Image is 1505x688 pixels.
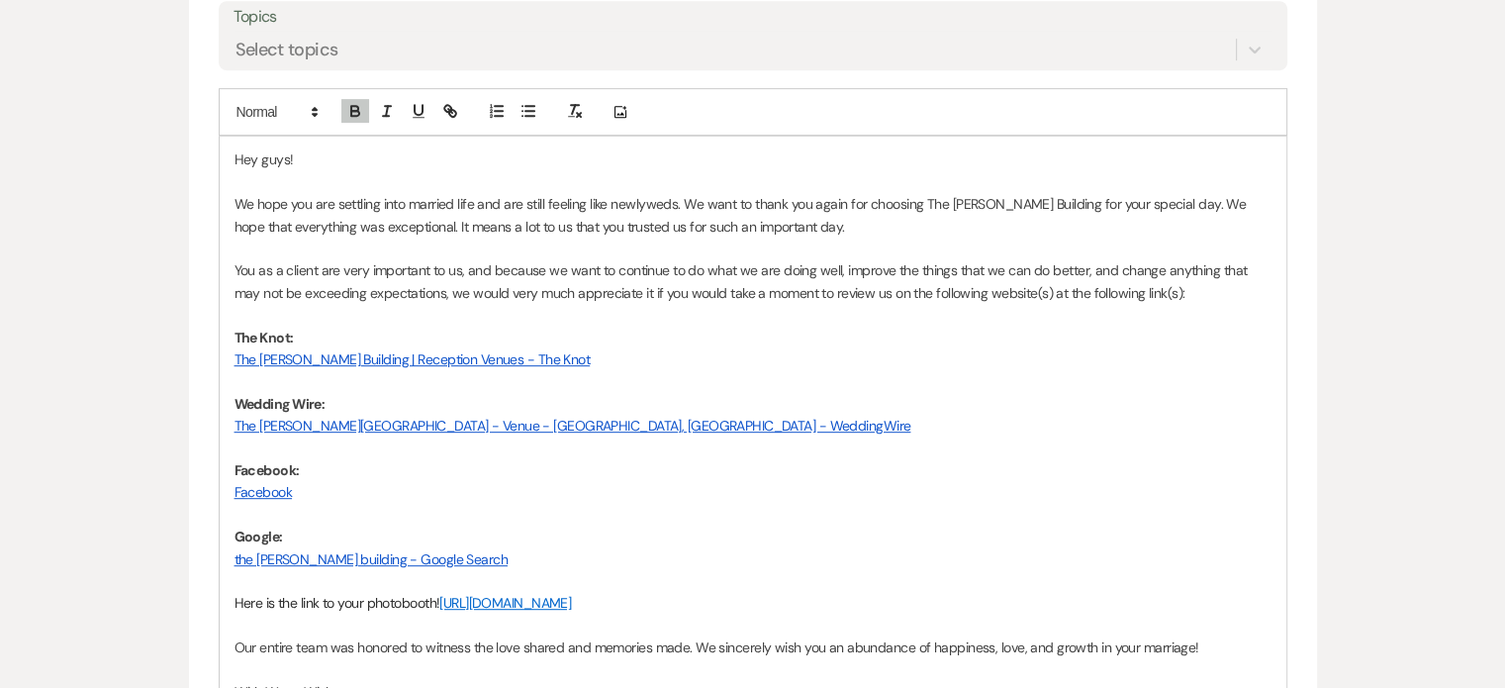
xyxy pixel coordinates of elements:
div: Select topics [235,37,338,63]
a: The [PERSON_NAME][GEOGRAPHIC_DATA] - Venue - [GEOGRAPHIC_DATA], [GEOGRAPHIC_DATA] - WeddingWire [235,417,911,435]
span: We hope you are settling into married life and are still feeling like newlyweds. We want to thank... [235,195,1250,235]
a: Facebook [235,483,293,501]
p: Here is the link to your photobooth! [235,592,1271,614]
span: Hey guys! [235,150,294,168]
strong: Facebook: [235,461,300,479]
a: The [PERSON_NAME] Building | Reception Venues - The Knot [235,350,591,368]
strong: Google: [235,528,283,545]
strong: The Knot: [235,329,294,346]
span: Our entire team was honored to witness the love shared and memories made. We sincerely wish you a... [235,639,1199,656]
label: Topics [234,3,1272,32]
a: [URL][DOMAIN_NAME] [439,594,571,612]
strong: Wedding Wire: [235,395,326,413]
a: the [PERSON_NAME] building - Google Search [235,550,508,568]
span: You as a client are very important to us, and because we want to continue to do what we are doing... [235,261,1251,301]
